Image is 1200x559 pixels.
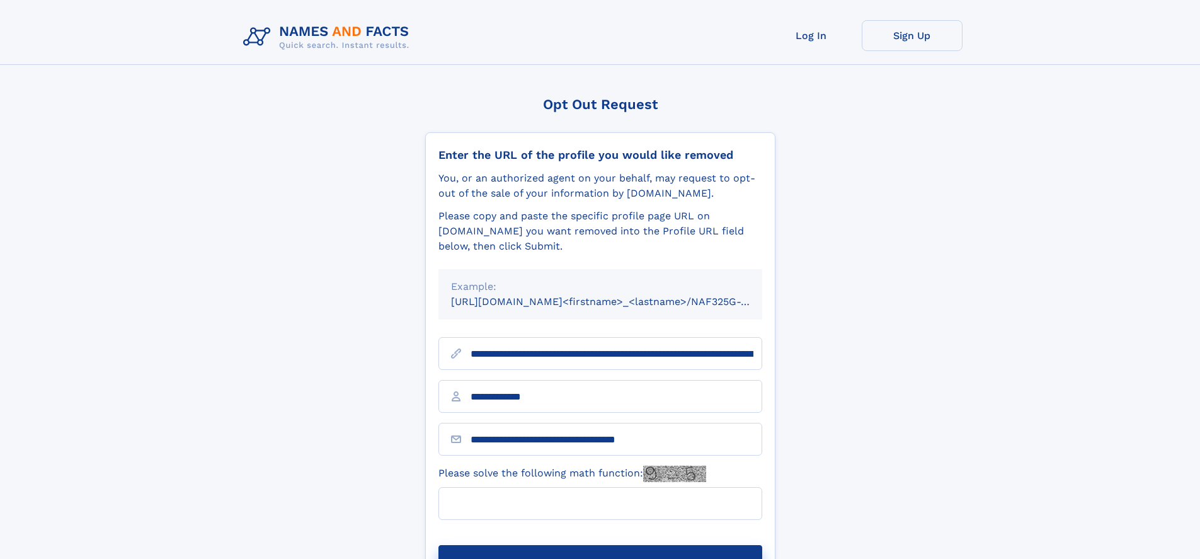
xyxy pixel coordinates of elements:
[438,209,762,254] div: Please copy and paste the specific profile page URL on [DOMAIN_NAME] you want removed into the Pr...
[438,171,762,201] div: You, or an authorized agent on your behalf, may request to opt-out of the sale of your informatio...
[451,296,786,308] small: [URL][DOMAIN_NAME]<firstname>_<lastname>/NAF325G-xxxxxxxx
[862,20,963,51] a: Sign Up
[238,20,420,54] img: Logo Names and Facts
[425,96,775,112] div: Opt Out Request
[761,20,862,51] a: Log In
[438,466,706,482] label: Please solve the following math function:
[451,279,750,294] div: Example:
[438,148,762,162] div: Enter the URL of the profile you would like removed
